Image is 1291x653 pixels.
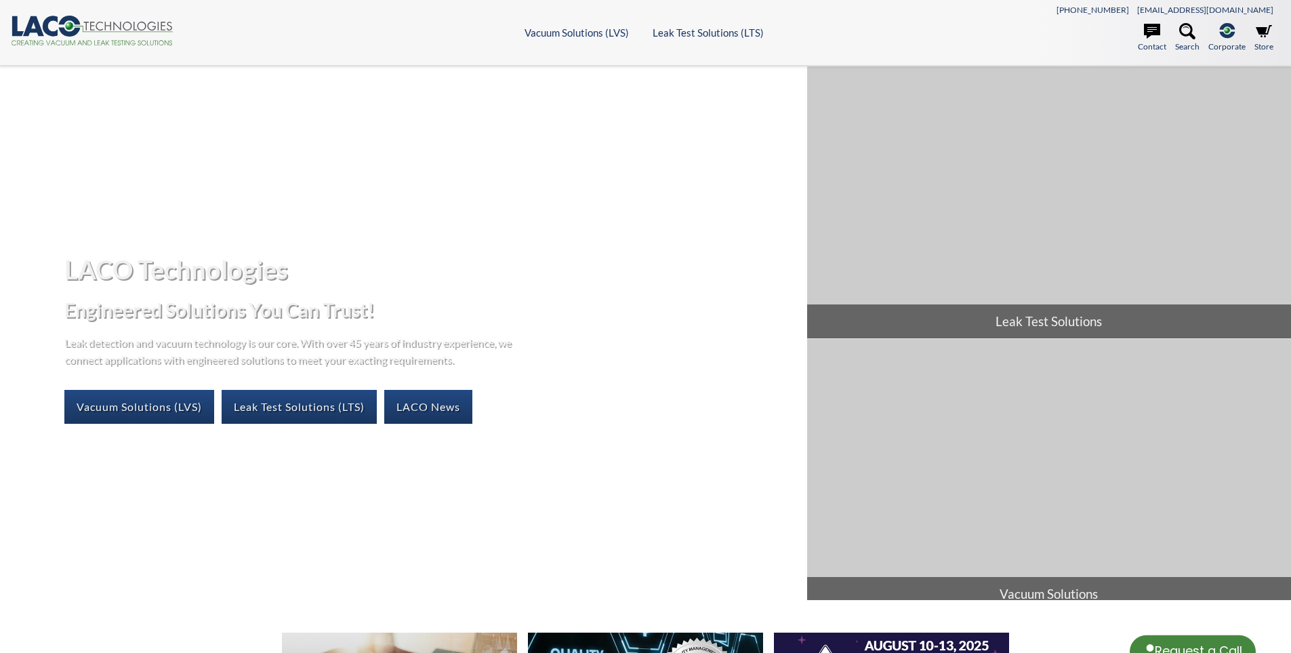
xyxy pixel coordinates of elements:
[64,298,796,323] h2: Engineered Solutions You Can Trust!
[64,253,796,286] h1: LACO Technologies
[807,577,1291,611] span: Vacuum Solutions
[525,26,629,39] a: Vacuum Solutions (LVS)
[1057,5,1129,15] a: [PHONE_NUMBER]
[807,66,1291,338] a: Leak Test Solutions
[1254,23,1273,53] a: Store
[653,26,764,39] a: Leak Test Solutions (LTS)
[807,304,1291,338] span: Leak Test Solutions
[1208,40,1246,53] span: Corporate
[64,390,214,424] a: Vacuum Solutions (LVS)
[1138,23,1166,53] a: Contact
[1137,5,1273,15] a: [EMAIL_ADDRESS][DOMAIN_NAME]
[1175,23,1200,53] a: Search
[384,390,472,424] a: LACO News
[64,334,518,368] p: Leak detection and vacuum technology is our core. With over 45 years of industry experience, we c...
[222,390,377,424] a: Leak Test Solutions (LTS)
[807,339,1291,611] a: Vacuum Solutions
